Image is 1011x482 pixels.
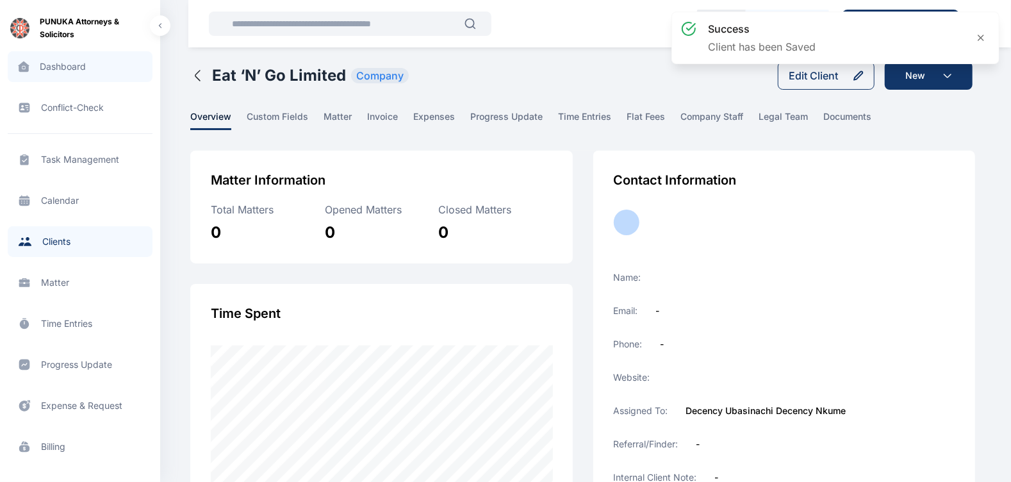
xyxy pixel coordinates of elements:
[324,110,352,130] span: matter
[211,171,552,189] div: Matter Information
[614,304,638,317] label: Email:
[247,110,324,130] a: custom fields
[627,110,665,130] span: flat fees
[696,438,700,451] label: -
[413,110,470,130] a: expenses
[614,171,955,189] div: Contact Information
[686,404,846,417] label: Decency Ubasinachi Decency Nkume
[614,438,678,451] label: Referral/Finder:
[211,304,552,322] div: Time Spent
[325,222,438,243] div: 0
[680,110,743,130] span: company staff
[40,15,150,41] span: PUNUKA Attorneys & Solicitors
[614,271,641,284] label: Name:
[8,185,152,216] a: calendar
[8,92,152,123] a: conflict-check
[413,110,455,130] span: expenses
[614,404,668,417] label: Assigned To:
[367,110,398,130] span: invoice
[656,304,660,317] label: -
[8,308,152,339] a: time entries
[8,144,152,175] a: task management
[680,110,759,130] a: company staff
[438,222,552,243] div: 0
[8,267,152,298] a: matter
[759,110,823,130] a: legal team
[247,110,308,130] span: custom fields
[367,110,413,130] a: invoice
[438,202,552,217] div: Closed Matters
[325,202,438,217] div: Opened Matters
[558,110,627,130] a: time entries
[8,349,152,380] a: progress update
[351,68,409,83] span: Company
[661,338,664,351] label: -
[759,110,808,130] span: legal team
[8,431,152,462] a: billing
[190,110,231,130] span: overview
[8,226,152,257] a: clients
[614,338,643,351] label: Phone:
[211,202,324,217] div: Total Matters
[823,110,871,130] span: documents
[8,51,152,82] a: dashboard
[324,110,367,130] a: matter
[470,110,543,130] span: progress update
[212,65,346,86] h1: Eat ‘N’ Go Limited
[211,222,324,243] div: 0
[627,110,680,130] a: flat fees
[614,371,650,384] label: Website:
[708,39,816,54] p: Client has been Saved
[190,110,247,130] a: overview
[470,110,558,130] a: progress update
[8,390,152,421] a: expense & request
[708,21,816,37] h3: success
[823,110,887,130] a: documents
[558,110,611,130] span: time entries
